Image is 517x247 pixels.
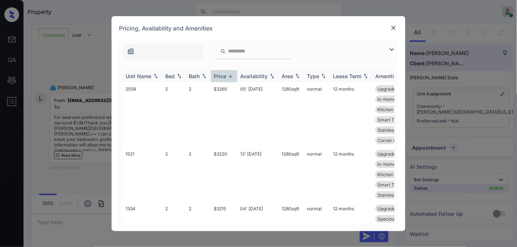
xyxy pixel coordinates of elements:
[186,82,211,147] td: 2
[112,16,405,40] div: Pricing, Availability and Amenities
[189,73,200,79] div: Bath
[165,73,175,79] div: Bed
[279,147,304,202] td: 1280 sqft
[227,73,234,79] img: sorting
[333,73,361,79] div: Lease Term
[377,172,411,177] span: Kitchen Island/...
[390,24,397,32] img: close
[377,97,417,102] span: In-Home Washer ...
[240,73,268,79] div: Availability
[377,206,408,211] span: Upgrades: 2x2
[375,73,400,79] div: Amenities
[282,73,293,79] div: Area
[162,82,186,147] td: 2
[330,147,372,202] td: 12 months
[377,151,408,157] span: Upgrades: 2x2
[237,82,279,147] td: 05' [DATE]
[176,73,183,79] img: sorting
[162,147,186,202] td: 2
[377,86,408,92] span: Upgrades: 2x2
[320,73,327,79] img: sorting
[152,73,159,79] img: sorting
[294,73,301,79] img: sorting
[377,107,411,112] span: Kitchen Island/...
[387,45,396,54] img: icon-zuma
[304,147,330,202] td: normal
[200,73,208,79] img: sorting
[211,147,237,202] td: $3220
[279,82,304,147] td: 1280 sqft
[237,147,279,202] td: 13' [DATE]
[304,82,330,147] td: normal
[377,182,417,188] span: Smart Thermosta...
[377,117,417,123] span: Smart Thermosta...
[307,73,319,79] div: Type
[127,48,134,55] img: icon-zuma
[362,73,369,79] img: sorting
[186,147,211,202] td: 2
[377,192,411,198] span: Stainless Steel...
[377,138,401,143] span: Corner unit
[123,82,162,147] td: 2558
[377,216,411,222] span: Spacious Closet
[123,147,162,202] td: 1521
[220,48,226,55] img: icon-zuma
[377,127,411,133] span: Stainless Steel...
[330,82,372,147] td: 12 months
[211,82,237,147] td: $3260
[268,73,276,79] img: sorting
[214,73,226,79] div: Price
[377,161,417,167] span: In-Home Washer ...
[126,73,151,79] div: Unit Name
